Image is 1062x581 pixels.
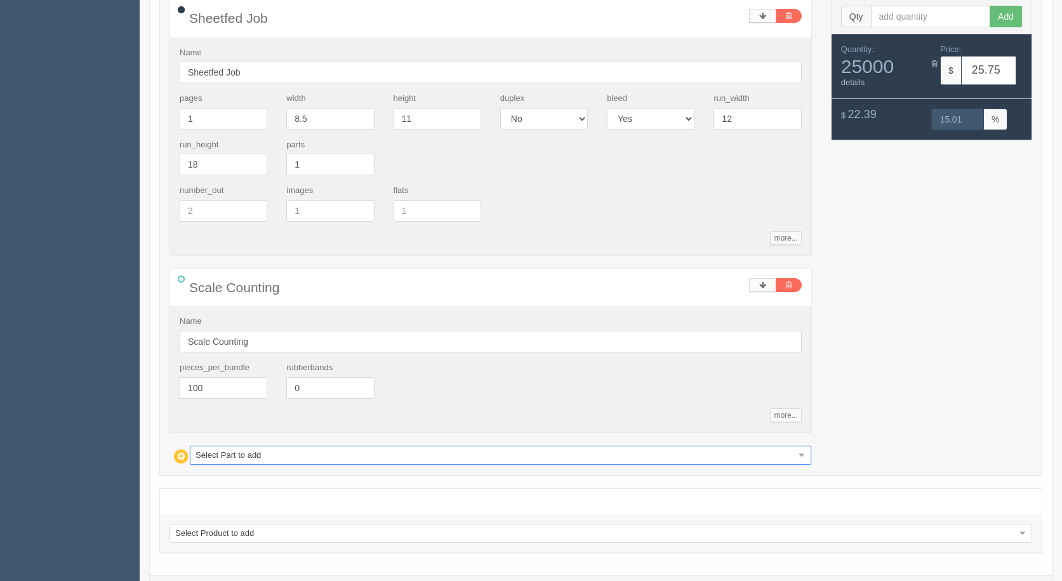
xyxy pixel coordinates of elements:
[180,200,267,222] input: 2
[286,139,305,151] label: parts
[394,200,481,222] input: 1
[175,524,1015,542] span: Select Product to add
[180,331,802,352] input: Name
[940,56,961,85] span: $
[714,93,749,105] label: run_width
[189,280,279,295] span: Scale Counting
[180,316,202,328] label: Name
[180,185,223,197] label: number_out
[990,6,1022,27] button: Add
[196,446,794,464] span: Select Part to add
[848,108,877,121] span: 22.39
[841,56,922,77] span: 25000
[286,185,313,197] label: images
[169,524,1032,543] a: Select Product to add
[500,93,524,105] label: duplex
[180,47,202,59] label: Name
[189,11,268,25] span: Sheetfed Job
[770,231,801,245] a: more...
[984,109,1007,130] span: %
[841,110,846,120] span: $
[286,93,305,105] label: width
[770,408,801,422] a: more...
[190,446,811,465] a: Select Part to add
[607,93,627,105] label: bleed
[394,185,409,197] label: flats
[841,77,865,87] a: details
[286,362,333,374] label: rubberbands
[180,139,218,151] label: run_height
[940,44,961,54] span: Price:
[180,362,249,374] label: pieces_per_bundle
[841,6,871,27] span: Qty
[394,93,416,105] label: height
[286,200,374,222] input: 1
[871,6,991,27] input: add quantity
[180,93,202,105] label: pages
[841,44,874,54] span: Quantity:
[180,62,802,83] input: Name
